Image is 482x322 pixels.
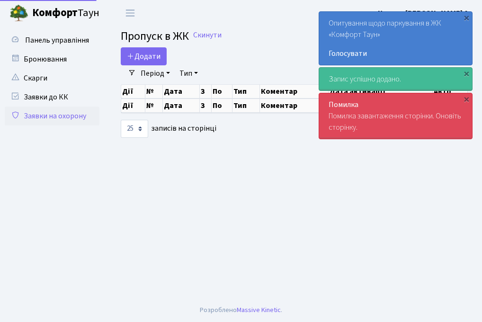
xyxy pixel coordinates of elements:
[378,8,471,18] b: Цитрус [PERSON_NAME] А.
[121,85,145,98] th: Дії
[32,5,99,21] span: Таун
[462,94,471,104] div: ×
[237,305,281,315] a: Massive Kinetic
[32,5,78,20] b: Комфорт
[200,305,282,315] div: Розроблено .
[121,47,167,65] a: Додати
[378,8,471,19] a: Цитрус [PERSON_NAME] А.
[5,107,99,125] a: Заявки на охорону
[232,98,260,113] th: Тип
[145,85,163,98] th: №
[319,12,472,65] div: Опитування щодо паркування в ЖК «Комфорт Таун»
[145,98,163,113] th: №
[212,85,232,98] th: По
[25,35,89,45] span: Панель управління
[260,98,329,113] th: Коментар
[329,48,463,59] a: Голосувати
[193,31,222,40] a: Скинути
[121,120,148,138] select: записів на сторінці
[212,98,232,113] th: По
[127,51,161,62] span: Додати
[121,120,216,138] label: записів на сторінці
[176,65,202,81] a: Тип
[462,69,471,78] div: ×
[200,98,212,113] th: З
[121,98,145,113] th: Дії
[329,99,358,110] strong: Помилка
[9,4,28,23] img: logo.png
[5,31,99,50] a: Панель управління
[319,93,472,139] div: Помилка завантаження сторінки. Оновіть сторінку.
[118,5,142,21] button: Переключити навігацію
[5,88,99,107] a: Заявки до КК
[5,69,99,88] a: Скарги
[163,98,200,113] th: Дата
[232,85,260,98] th: Тип
[260,85,329,98] th: Коментар
[462,13,471,22] div: ×
[5,50,99,69] a: Бронювання
[121,28,189,45] span: Пропуск в ЖК
[319,68,472,90] div: Запис успішно додано.
[200,85,212,98] th: З
[137,65,174,81] a: Період
[163,85,200,98] th: Дата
